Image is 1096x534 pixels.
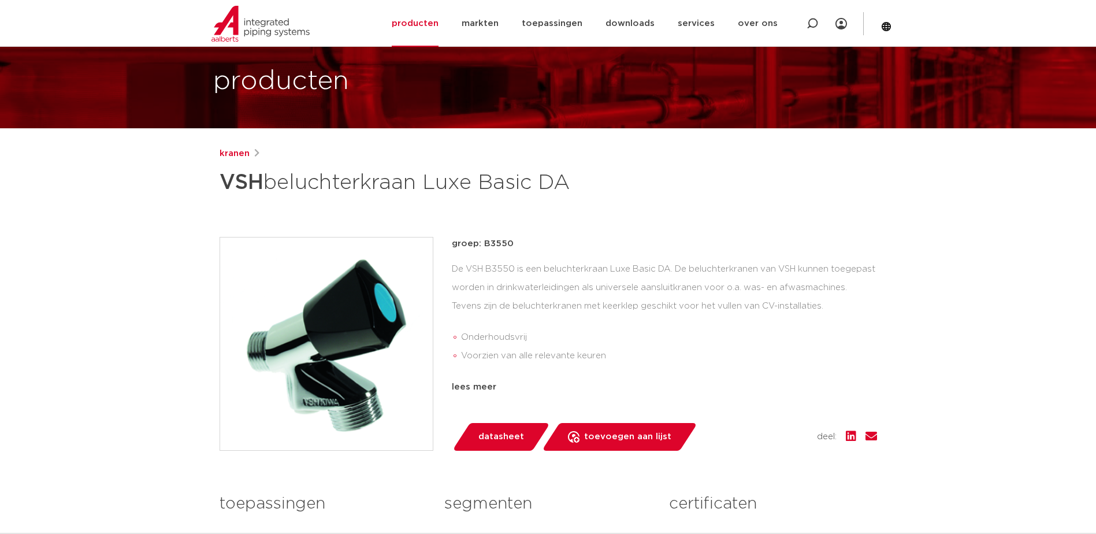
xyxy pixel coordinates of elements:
[213,63,349,100] h1: producten
[220,147,250,161] a: kranen
[461,328,877,347] li: Onderhoudsvrij
[669,492,876,516] h3: certificaten
[220,492,427,516] h3: toepassingen
[452,423,550,451] a: datasheet
[478,428,524,446] span: datasheet
[584,428,671,446] span: toevoegen aan lijst
[452,260,877,376] div: De VSH B3550 is een beluchterkraan Luxe Basic DA. De beluchterkranen van VSH kunnen toegepast wor...
[452,237,877,251] p: groep: B3550
[220,238,433,450] img: Product Image for VSH beluchterkraan Luxe Basic DA
[452,380,877,394] div: lees meer
[817,430,837,444] span: deel:
[220,165,653,200] h1: beluchterkraan Luxe Basic DA
[461,347,877,365] li: Voorzien van alle relevante keuren
[444,492,652,516] h3: segmenten
[220,172,263,193] strong: VSH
